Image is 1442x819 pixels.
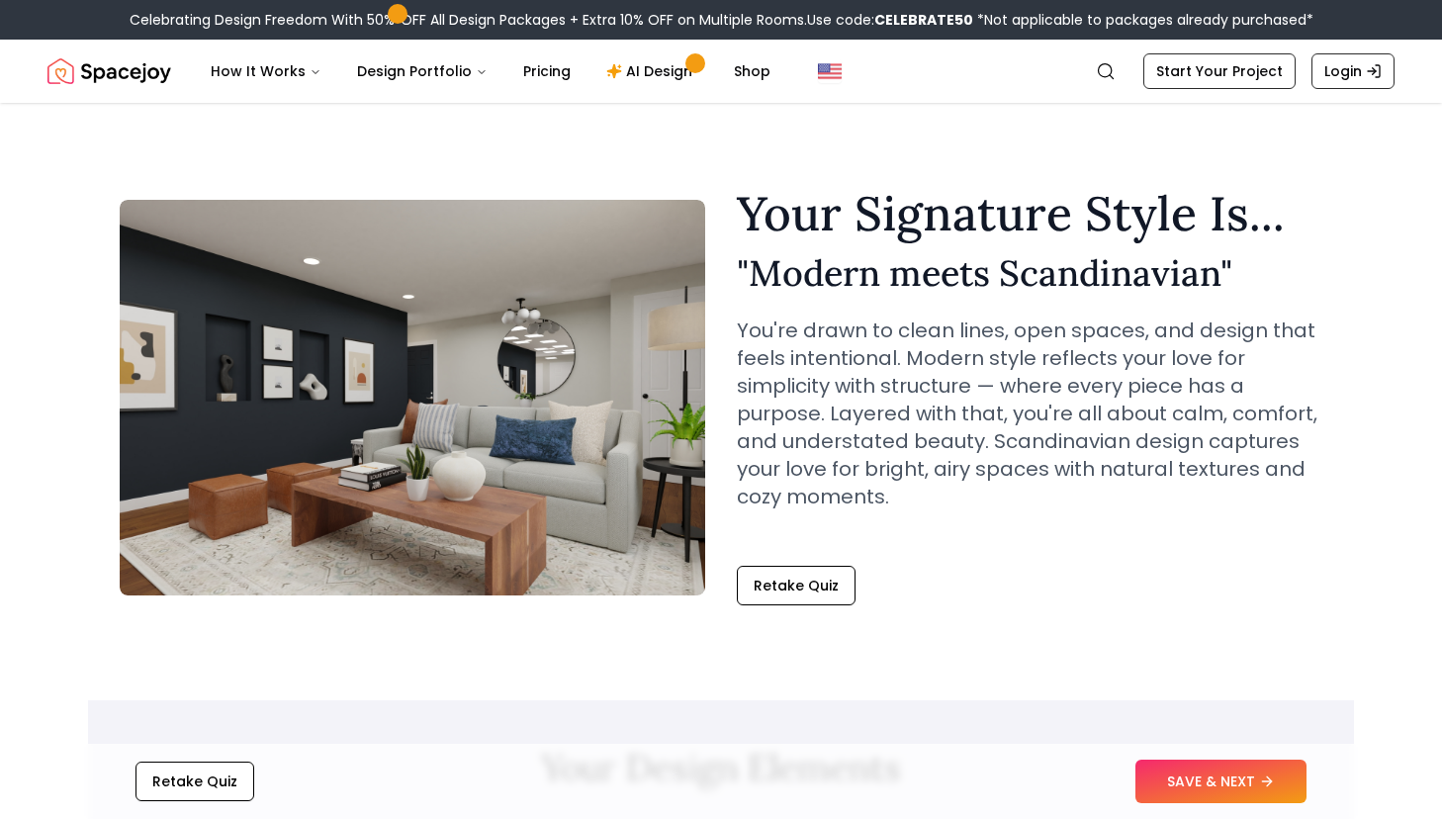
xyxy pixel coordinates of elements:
button: SAVE & NEXT [1135,760,1307,803]
img: United States [818,59,842,83]
h2: " Modern meets Scandinavian " [737,253,1322,293]
img: Modern meets Scandinavian Style Example [120,200,705,595]
a: AI Design [590,51,714,91]
b: CELEBRATE50 [874,10,973,30]
a: Shop [718,51,786,91]
button: Design Portfolio [341,51,503,91]
img: Spacejoy Logo [47,51,171,91]
span: Use code: [807,10,973,30]
nav: Global [47,40,1395,103]
div: Celebrating Design Freedom With 50% OFF All Design Packages + Extra 10% OFF on Multiple Rooms. [130,10,1313,30]
h1: Your Signature Style Is... [737,190,1322,237]
button: How It Works [195,51,337,91]
a: Pricing [507,51,586,91]
button: Retake Quiz [737,566,856,605]
nav: Main [195,51,786,91]
button: Retake Quiz [135,762,254,801]
span: *Not applicable to packages already purchased* [973,10,1313,30]
a: Spacejoy [47,51,171,91]
a: Start Your Project [1143,53,1296,89]
a: Login [1311,53,1395,89]
p: You're drawn to clean lines, open spaces, and design that feels intentional. Modern style reflect... [737,317,1322,510]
